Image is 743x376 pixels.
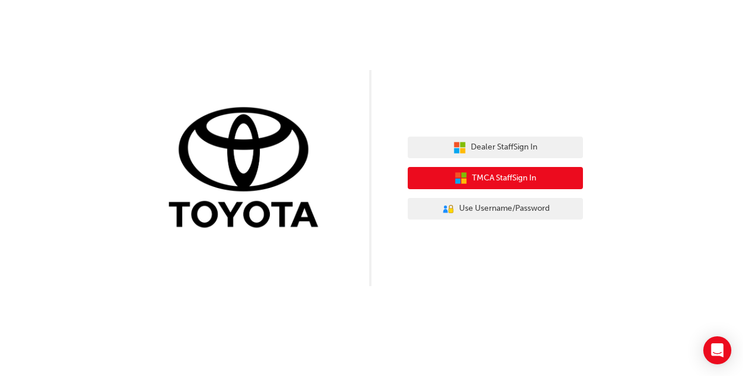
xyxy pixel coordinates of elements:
img: Trak [160,105,335,234]
button: Use Username/Password [408,198,583,220]
span: Dealer Staff Sign In [471,141,537,154]
span: Use Username/Password [459,202,550,215]
button: Dealer StaffSign In [408,137,583,159]
div: Open Intercom Messenger [703,336,731,364]
button: TMCA StaffSign In [408,167,583,189]
span: TMCA Staff Sign In [472,172,536,185]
